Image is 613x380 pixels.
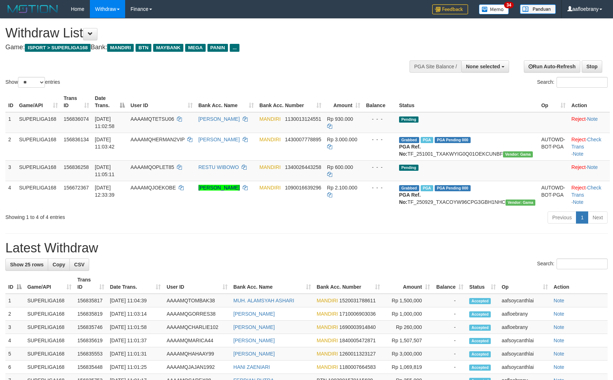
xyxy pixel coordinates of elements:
th: ID: activate to sort column descending [5,273,24,294]
span: Copy 1430007778895 to clipboard [285,137,321,142]
td: - [433,294,467,307]
span: MANDIRI [317,351,338,357]
td: [DATE] 11:01:31 [107,347,164,361]
span: Copy 1090016639296 to clipboard [285,185,321,191]
td: 4 [5,181,16,209]
b: PGA Ref. No: [399,192,421,205]
td: Rp 260,000 [383,321,433,334]
button: None selected [461,60,509,73]
td: AAAAMQHAHAAY99 [164,347,230,361]
a: Note [554,364,564,370]
td: 156835819 [74,307,107,321]
td: SUPERLIGA168 [16,112,61,133]
td: AAAAMQJAJAN1992 [164,361,230,374]
a: MUH. ALAMSYAH ASHARI [233,298,294,303]
span: None selected [466,64,500,69]
th: Action [551,273,608,294]
td: · [568,160,610,181]
img: Button%20Memo.svg [479,4,509,14]
span: Copy 1520031788611 to clipboard [339,298,376,303]
input: Search: [557,258,608,269]
th: Balance: activate to sort column ascending [433,273,467,294]
td: SUPERLIGA168 [24,307,74,321]
span: AAAAMQJOEKOBE [131,185,176,191]
span: Accepted [469,325,491,331]
span: [DATE] 11:02:58 [95,116,115,129]
th: Bank Acc. Number: activate to sort column ascending [257,92,324,112]
a: [PERSON_NAME] [198,137,240,142]
td: SUPERLIGA168 [16,181,61,209]
a: Note [554,338,564,343]
th: Balance [363,92,396,112]
a: Note [587,116,598,122]
span: MANDIRI [317,324,338,330]
td: · · [568,181,610,209]
div: - - - [366,115,393,123]
span: MANDIRI [317,338,338,343]
span: 156836258 [64,164,89,170]
td: 4 [5,334,24,347]
td: - [433,321,467,334]
td: 2 [5,133,16,160]
span: MANDIRI [260,116,281,122]
td: [DATE] 11:01:25 [107,361,164,374]
span: ISPORT > SUPERLIGA168 [25,44,91,52]
td: 2 [5,307,24,321]
b: PGA Ref. No: [399,144,421,157]
th: ID [5,92,16,112]
td: Rp 1,069,819 [383,361,433,374]
a: Copy [48,258,70,271]
span: Rp 3.000.000 [327,137,357,142]
span: BTN [136,44,151,52]
a: [PERSON_NAME] [233,311,275,317]
td: 156835553 [74,347,107,361]
a: Note [554,351,564,357]
span: PGA Pending [435,185,471,191]
td: 1 [5,112,16,133]
td: [DATE] 11:01:37 [107,334,164,347]
a: Note [554,311,564,317]
td: AAAAMQGORRES38 [164,307,230,321]
a: Reject [571,164,586,170]
td: 156835817 [74,294,107,307]
span: Rp 2.100.000 [327,185,357,191]
th: User ID: activate to sort column ascending [164,273,230,294]
span: MANDIRI [317,364,338,370]
span: MEGA [185,44,206,52]
a: Note [554,324,564,330]
td: - [433,361,467,374]
span: Accepted [469,298,491,304]
span: Copy 1690003914840 to clipboard [339,324,376,330]
th: Game/API: activate to sort column ascending [16,92,61,112]
td: Rp 1,507,507 [383,334,433,347]
a: Previous [548,211,576,224]
a: [PERSON_NAME] [198,185,240,191]
div: - - - [366,136,393,143]
select: Showentries [18,77,45,88]
a: Show 25 rows [5,258,48,271]
td: SUPERLIGA168 [24,361,74,374]
span: Copy 1340026443258 to clipboard [285,164,321,170]
img: MOTION_logo.png [5,4,60,14]
span: PANIN [207,44,228,52]
span: Rp 600.000 [327,164,353,170]
span: Accepted [469,351,491,357]
td: TF_251001_TXAKWYIG0Q01OEKCUNBF [396,133,538,160]
span: Marked by aafsengchandara [421,185,433,191]
span: Show 25 rows [10,262,44,267]
td: 156835448 [74,361,107,374]
th: User ID: activate to sort column ascending [128,92,196,112]
img: Feedback.jpg [432,4,468,14]
td: aafsoycanthlai [499,361,551,374]
td: AAAAMQTOMBAK38 [164,294,230,307]
span: AAAAMQHERMAN2VIP [131,137,185,142]
th: Trans ID: activate to sort column ascending [61,92,92,112]
a: Reject [571,137,586,142]
td: · [568,112,610,133]
td: Rp 1,500,000 [383,294,433,307]
div: - - - [366,184,393,191]
label: Search: [537,77,608,88]
td: 1 [5,294,24,307]
a: Reject [571,116,586,122]
th: Game/API: activate to sort column ascending [24,273,74,294]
